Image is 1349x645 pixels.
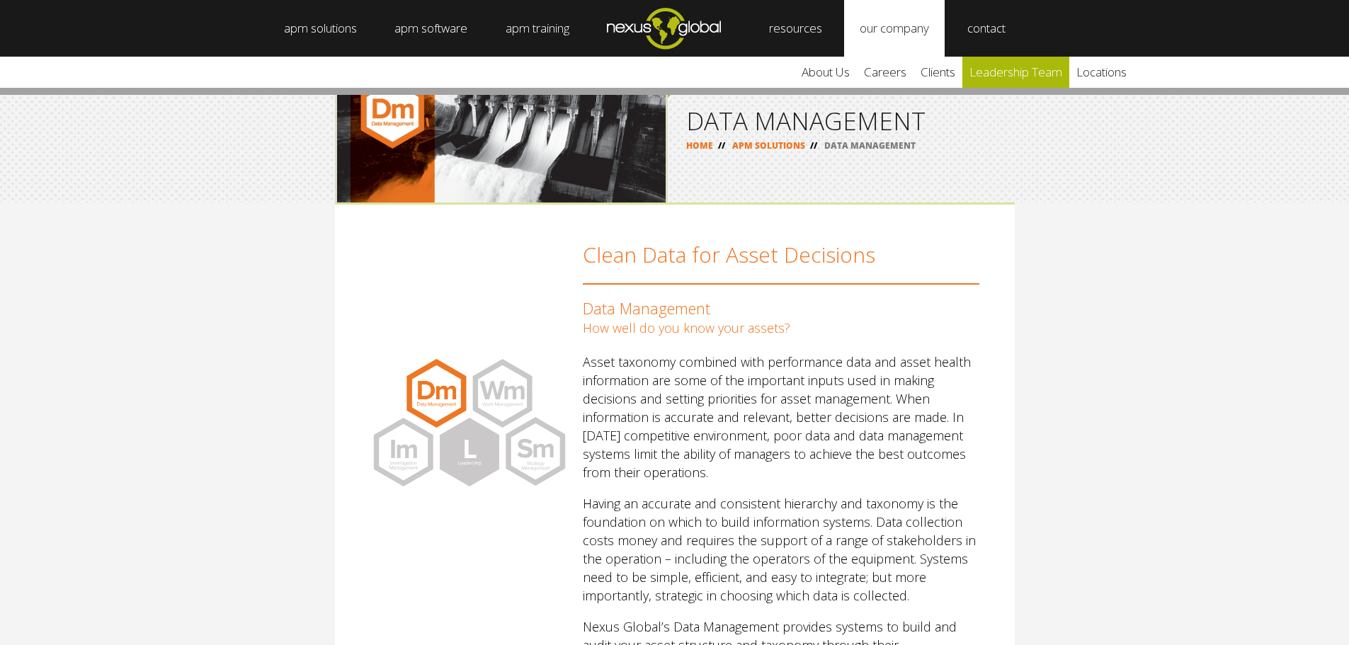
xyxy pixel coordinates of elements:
[583,353,979,481] p: Asset taxonomy combined with performance data and asset health information are some of the import...
[713,139,730,152] span: //
[805,139,822,152] span: //
[583,494,979,605] p: Having an accurate and consistent hierarchy and taxonomy is the foundation on which to build info...
[686,108,996,133] h1: DATA MANAGEMENT
[962,57,1069,88] a: leadership team
[1069,57,1134,88] a: locations
[795,57,857,88] a: about us
[732,139,805,152] a: APM SOLUTIONS
[857,57,913,88] a: careers
[686,139,713,152] a: HOME
[583,240,979,285] h2: Clean Data for Asset Decisions
[583,297,710,319] span: Data Management
[913,57,962,88] a: clients
[583,319,790,336] span: How well do you know your assets?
